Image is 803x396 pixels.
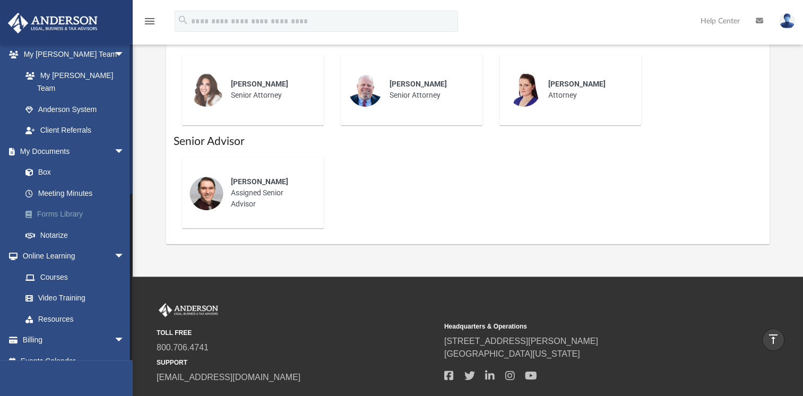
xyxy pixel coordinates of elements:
a: menu [143,20,156,28]
a: Client Referrals [15,120,135,141]
a: vertical_align_top [762,329,784,351]
img: thumbnail [189,176,223,210]
div: Senior Attorney [223,71,316,108]
a: Billingarrow_drop_down [7,330,141,351]
small: SUPPORT [157,358,437,367]
div: Attorney [541,71,634,108]
a: [EMAIL_ADDRESS][DOMAIN_NAME] [157,373,300,382]
span: arrow_drop_down [114,246,135,268]
h1: Senior Advisor [174,134,762,149]
small: TOLL FREE [157,328,437,338]
i: menu [143,15,156,28]
img: User Pic [779,13,795,29]
img: thumbnail [507,73,541,107]
span: [PERSON_NAME] [231,177,288,186]
a: Online Learningarrow_drop_down [7,246,135,267]
a: [GEOGRAPHIC_DATA][US_STATE] [444,349,580,358]
a: Anderson System [15,99,135,120]
a: Events Calendar [7,350,141,372]
span: arrow_drop_down [114,44,135,66]
i: vertical_align_top [767,333,780,346]
a: Box [15,162,135,183]
a: 800.706.4741 [157,343,209,352]
a: Courses [15,266,135,288]
a: Notarize [15,225,141,246]
img: thumbnail [189,73,223,107]
img: Anderson Advisors Platinum Portal [5,13,101,33]
a: My Documentsarrow_drop_down [7,141,141,162]
a: Video Training [15,288,130,309]
a: [STREET_ADDRESS][PERSON_NAME] [444,337,598,346]
div: Assigned Senior Advisor [223,169,316,217]
a: Resources [15,308,135,330]
a: My [PERSON_NAME] Team [15,65,130,99]
a: Forms Library [15,204,141,225]
div: Senior Attorney [382,71,475,108]
span: arrow_drop_down [114,141,135,162]
img: Anderson Advisors Platinum Portal [157,303,220,317]
span: [PERSON_NAME] [390,80,447,88]
span: [PERSON_NAME] [548,80,606,88]
span: [PERSON_NAME] [231,80,288,88]
span: arrow_drop_down [114,330,135,351]
small: Headquarters & Operations [444,322,724,331]
a: My [PERSON_NAME] Teamarrow_drop_down [7,44,135,65]
i: search [177,14,189,26]
a: Meeting Minutes [15,183,141,204]
img: thumbnail [348,73,382,107]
